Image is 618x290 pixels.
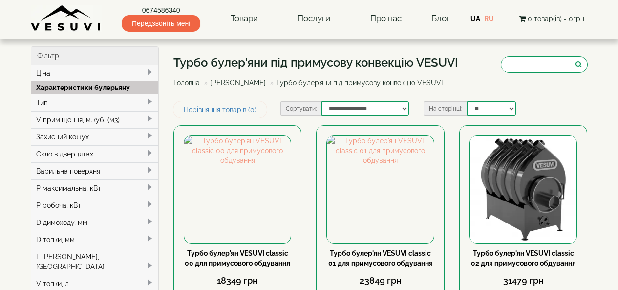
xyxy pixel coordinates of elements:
[470,136,576,243] img: Турбо булер'ян VESUVI classic 02 для примусового обдування
[31,128,159,145] div: Захисний кожух
[528,15,584,22] span: 0 товар(ів) - 0грн
[484,15,494,22] a: RU
[31,214,159,231] div: D димоходу, мм
[31,111,159,128] div: V приміщення, м.куб. (м3)
[31,145,159,162] div: Скло в дверцятах
[31,179,159,197] div: P максимальна, кВт
[431,13,450,23] a: Блог
[173,79,200,87] a: Головна
[469,274,577,287] div: 31479 грн
[31,47,159,65] div: Фільтр
[31,162,159,179] div: Варильна поверхня
[122,5,200,15] a: 0674586340
[31,197,159,214] div: P робоча, кВт
[471,249,576,267] a: Турбо булер'ян VESUVI classic 02 для примусового обдування
[424,101,467,116] label: На сторінці:
[268,78,443,88] li: Турбо булер'яни під примусову конвекцію VESUVI
[31,248,159,275] div: L [PERSON_NAME], [GEOGRAPHIC_DATA]
[361,7,411,30] a: Про нас
[210,79,266,87] a: [PERSON_NAME]
[516,13,587,24] button: 0 товар(ів) - 0грн
[184,136,291,243] img: Турбо булер'ян VESUVI classic 00 для примусового обдування
[31,81,159,94] div: Характеристики булерьяну
[288,7,340,30] a: Послуги
[122,15,200,32] span: Передзвоніть мені
[328,249,433,267] a: Турбо булер'ян VESUVI classic 01 для примусового обдування
[31,94,159,111] div: Тип
[31,231,159,248] div: D топки, мм
[280,101,321,116] label: Сортувати:
[173,101,267,118] a: Порівняння товарів (0)
[31,5,102,32] img: Завод VESUVI
[31,65,159,82] div: Ціна
[221,7,268,30] a: Товари
[173,56,458,69] h1: Турбо булер'яни під примусову конвекцію VESUVI
[327,136,433,243] img: Турбо булер'ян VESUVI classic 01 для примусового обдування
[470,15,480,22] a: UA
[185,249,290,267] a: Турбо булер'ян VESUVI classic 00 для примусового обдування
[184,274,291,287] div: 18349 грн
[326,274,434,287] div: 23849 грн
